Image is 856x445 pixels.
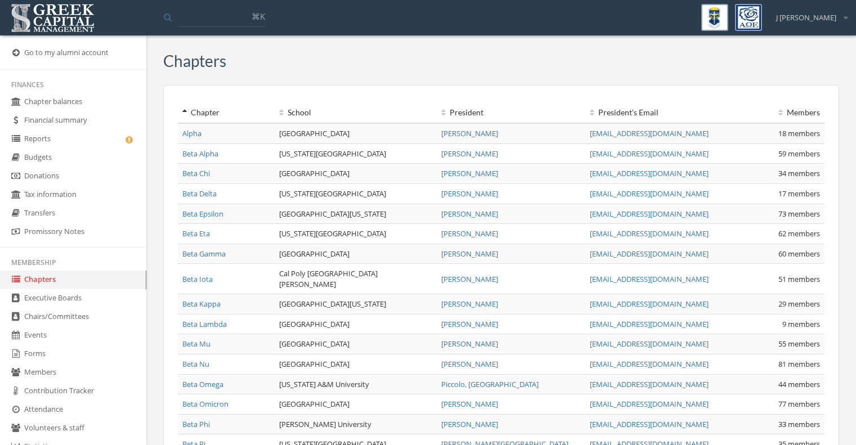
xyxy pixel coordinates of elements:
div: School [279,107,432,118]
a: [PERSON_NAME] [441,209,498,219]
a: Piccolo, [GEOGRAPHIC_DATA] [441,379,539,389]
span: 33 members [778,419,820,429]
a: Beta Phi [182,419,210,429]
span: 81 members [778,359,820,369]
a: [EMAIL_ADDRESS][DOMAIN_NAME] [590,188,709,199]
a: [EMAIL_ADDRESS][DOMAIN_NAME] [590,228,709,239]
td: Cal Poly [GEOGRAPHIC_DATA][PERSON_NAME] [275,264,436,294]
td: [GEOGRAPHIC_DATA][US_STATE] [275,204,436,224]
a: [EMAIL_ADDRESS][DOMAIN_NAME] [590,359,709,369]
a: [PERSON_NAME] [441,274,498,284]
span: 17 members [778,188,820,199]
a: [PERSON_NAME] [441,359,498,369]
a: Beta Epsilon [182,209,223,219]
span: 60 members [778,249,820,259]
span: J [PERSON_NAME] [776,12,836,23]
a: Alpha [182,128,201,138]
span: 59 members [778,149,820,159]
a: [EMAIL_ADDRESS][DOMAIN_NAME] [590,168,709,178]
a: [PERSON_NAME] [441,299,498,309]
span: 9 members [782,319,820,329]
td: [GEOGRAPHIC_DATA] [275,334,436,354]
td: [GEOGRAPHIC_DATA] [275,164,436,184]
a: [PERSON_NAME] [441,249,498,259]
div: J [PERSON_NAME] [769,4,848,23]
a: [EMAIL_ADDRESS][DOMAIN_NAME] [590,379,709,389]
td: [US_STATE][GEOGRAPHIC_DATA] [275,224,436,244]
a: [PERSON_NAME] [441,188,498,199]
a: [EMAIL_ADDRESS][DOMAIN_NAME] [590,249,709,259]
a: [EMAIL_ADDRESS][DOMAIN_NAME] [590,319,709,329]
td: [GEOGRAPHIC_DATA] [275,244,436,264]
a: [PERSON_NAME] [441,149,498,159]
td: [US_STATE] A&M University [275,374,436,394]
h3: Chapters [163,52,226,70]
td: [GEOGRAPHIC_DATA] [275,354,436,375]
div: President 's Email [590,107,729,118]
a: [EMAIL_ADDRESS][DOMAIN_NAME] [590,274,709,284]
a: Beta Eta [182,228,210,239]
a: Beta Mu [182,339,210,349]
a: Beta Iota [182,274,213,284]
a: [EMAIL_ADDRESS][DOMAIN_NAME] [590,149,709,159]
a: Beta Kappa [182,299,221,309]
span: 51 members [778,274,820,284]
a: [PERSON_NAME] [441,319,498,329]
a: [EMAIL_ADDRESS][DOMAIN_NAME] [590,339,709,349]
td: [GEOGRAPHIC_DATA] [275,314,436,334]
a: Beta Gamma [182,249,226,259]
a: [PERSON_NAME] [441,399,498,409]
a: [PERSON_NAME] [441,128,498,138]
td: [US_STATE][GEOGRAPHIC_DATA] [275,143,436,164]
span: 62 members [778,228,820,239]
a: Beta Omega [182,379,223,389]
td: [PERSON_NAME] University [275,414,436,434]
a: Beta Chi [182,168,210,178]
div: Members [738,107,820,118]
td: [GEOGRAPHIC_DATA] [275,394,436,415]
td: [GEOGRAPHIC_DATA][US_STATE] [275,294,436,314]
a: Beta Alpha [182,149,218,159]
a: [PERSON_NAME] [441,228,498,239]
a: [PERSON_NAME] [441,339,498,349]
span: ⌘K [252,11,265,22]
a: [EMAIL_ADDRESS][DOMAIN_NAME] [590,399,709,409]
a: Beta Nu [182,359,209,369]
td: [GEOGRAPHIC_DATA] [275,123,436,143]
span: 29 members [778,299,820,309]
span: 34 members [778,168,820,178]
a: [PERSON_NAME] [441,168,498,178]
a: [EMAIL_ADDRESS][DOMAIN_NAME] [590,128,709,138]
span: 44 members [778,379,820,389]
a: [PERSON_NAME] [441,419,498,429]
span: 73 members [778,209,820,219]
a: Beta Lambda [182,319,227,329]
span: 77 members [778,399,820,409]
div: Chapter [182,107,270,118]
td: [US_STATE][GEOGRAPHIC_DATA] [275,183,436,204]
span: 18 members [778,128,820,138]
a: [EMAIL_ADDRESS][DOMAIN_NAME] [590,209,709,219]
a: Beta Omicron [182,399,228,409]
a: [EMAIL_ADDRESS][DOMAIN_NAME] [590,419,709,429]
a: [EMAIL_ADDRESS][DOMAIN_NAME] [590,299,709,309]
span: 55 members [778,339,820,349]
div: President [441,107,581,118]
a: Beta Delta [182,188,217,199]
